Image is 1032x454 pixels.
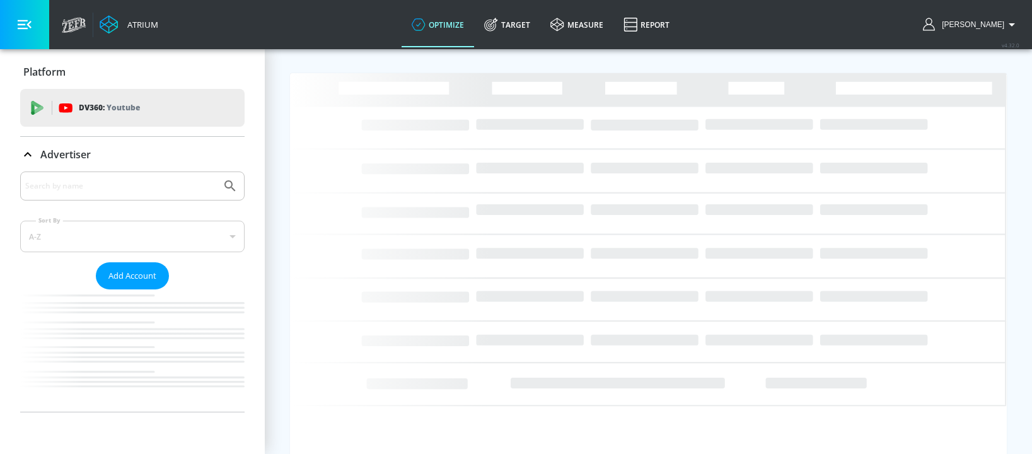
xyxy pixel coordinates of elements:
[122,19,158,30] div: Atrium
[20,172,245,412] div: Advertiser
[79,101,140,115] p: DV360:
[540,2,613,47] a: measure
[20,137,245,172] div: Advertiser
[474,2,540,47] a: Target
[25,178,216,194] input: Search by name
[107,101,140,114] p: Youtube
[23,65,66,79] p: Platform
[20,289,245,412] nav: list of Advertiser
[40,148,91,161] p: Advertiser
[20,221,245,252] div: A-Z
[108,269,156,283] span: Add Account
[613,2,680,47] a: Report
[402,2,474,47] a: optimize
[923,17,1019,32] button: [PERSON_NAME]
[937,20,1004,29] span: login as: maria.guzman@zefr.com
[1002,42,1019,49] span: v 4.32.0
[20,89,245,127] div: DV360: Youtube
[20,54,245,90] div: Platform
[96,262,169,289] button: Add Account
[36,216,63,224] label: Sort By
[100,15,158,34] a: Atrium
